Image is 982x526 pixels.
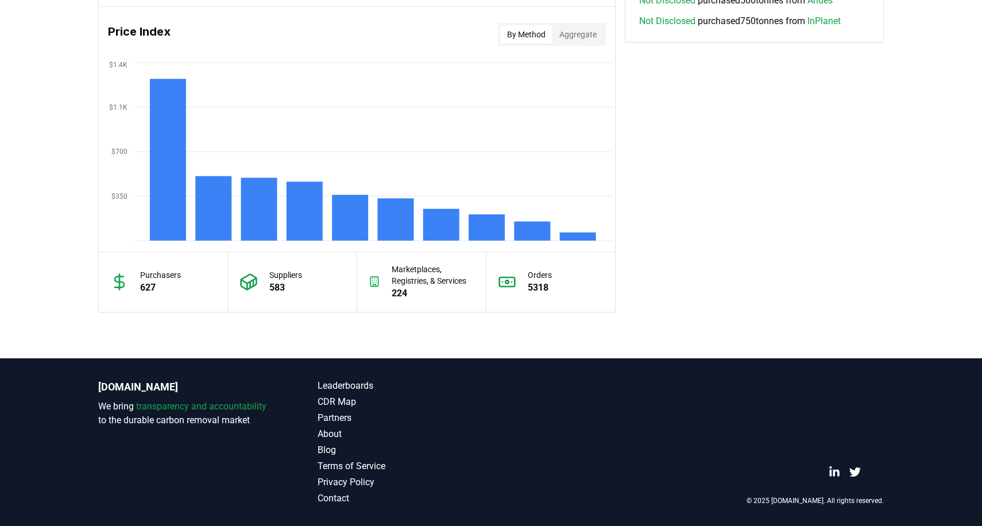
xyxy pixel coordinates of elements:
[318,492,491,505] a: Contact
[318,443,491,457] a: Blog
[98,400,272,427] p: We bring to the durable carbon removal market
[111,148,127,156] tspan: $700
[140,281,181,295] p: 627
[639,14,695,28] a: Not Disclosed
[829,466,840,478] a: LinkedIn
[269,269,302,281] p: Suppliers
[807,14,841,28] a: InPlanet
[111,192,127,200] tspan: $350
[318,459,491,473] a: Terms of Service
[269,281,302,295] p: 583
[392,264,474,287] p: Marketplaces, Registries, & Services
[109,103,127,111] tspan: $1.1K
[98,379,272,395] p: [DOMAIN_NAME]
[849,466,861,478] a: Twitter
[500,25,552,44] button: By Method
[318,379,491,393] a: Leaderboards
[136,401,266,412] span: transparency and accountability
[392,287,474,300] p: 224
[318,427,491,441] a: About
[140,269,181,281] p: Purchasers
[639,14,841,28] span: purchased 750 tonnes from
[318,411,491,425] a: Partners
[528,281,552,295] p: 5318
[528,269,552,281] p: Orders
[318,475,491,489] a: Privacy Policy
[747,496,884,505] p: © 2025 [DOMAIN_NAME]. All rights reserved.
[108,23,171,46] h3: Price Index
[109,61,127,69] tspan: $1.4K
[318,395,491,409] a: CDR Map
[552,25,604,44] button: Aggregate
